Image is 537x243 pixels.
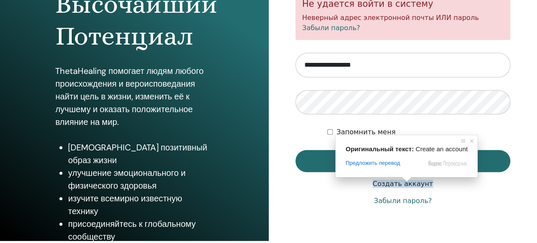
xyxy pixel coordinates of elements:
[68,193,182,217] ya-tr-span: изучите всемирно известную технику
[327,127,510,137] div: Сохраняйте мою аутентификацию на неопределённый срок или до тех пор, пока я не выйду из системы в...
[346,145,414,153] span: Оригинальный текст:
[55,65,203,127] ya-tr-span: ThetaHealing помогает людям любого происхождения и вероисповедания найти цель в жизни, изменить е...
[374,196,432,206] a: Забыли пароль?
[68,218,196,242] ya-tr-span: присоединяйтесь к глобальному сообществу
[295,150,511,172] button: Вход
[302,14,479,22] ya-tr-span: Неверный адрес электронной почты ИЛИ пароль
[346,159,400,167] span: Предложить перевод
[68,167,186,191] ya-tr-span: улучшение эмоционального и физического здоровья
[302,24,360,32] a: Забыли пароль?
[373,180,433,188] ya-tr-span: Создать аккаунт
[68,142,207,166] ya-tr-span: [DEMOGRAPHIC_DATA] позитивный образ жизни
[416,145,468,153] span: Create an account
[336,128,395,136] ya-tr-span: Запомнить меня
[373,179,433,189] a: Создать аккаунт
